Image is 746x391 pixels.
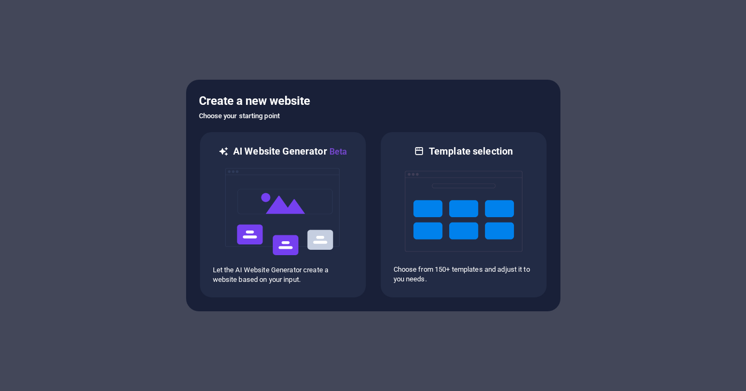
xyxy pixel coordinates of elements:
span: Beta [327,147,348,157]
h6: Choose your starting point [199,110,548,122]
img: ai [224,158,342,265]
h6: AI Website Generator [233,145,347,158]
p: Let the AI Website Generator create a website based on your input. [213,265,353,285]
div: AI Website GeneratorBetaaiLet the AI Website Generator create a website based on your input. [199,131,367,298]
h5: Create a new website [199,93,548,110]
div: Template selectionChoose from 150+ templates and adjust it to you needs. [380,131,548,298]
h6: Template selection [429,145,513,158]
p: Choose from 150+ templates and adjust it to you needs. [394,265,534,284]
